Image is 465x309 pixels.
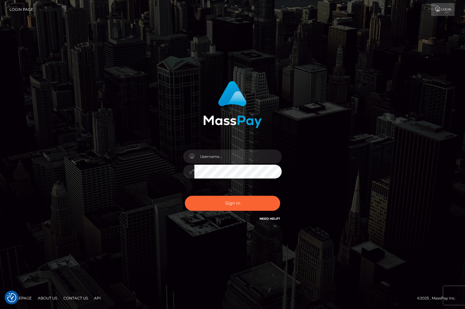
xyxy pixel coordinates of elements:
[431,3,455,16] a: Login
[260,217,280,221] a: Need Help?
[7,293,16,302] button: Consent Preferences
[10,3,33,16] a: Login Page
[194,150,282,163] input: Username...
[35,293,60,303] a: About Us
[92,293,103,303] a: API
[7,293,16,302] img: Revisit consent button
[203,81,262,128] img: MassPay Login
[417,295,460,302] div: © 2025 , MassPay Inc.
[185,196,280,211] button: Sign in
[61,293,90,303] a: Contact Us
[7,293,34,303] a: Homepage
